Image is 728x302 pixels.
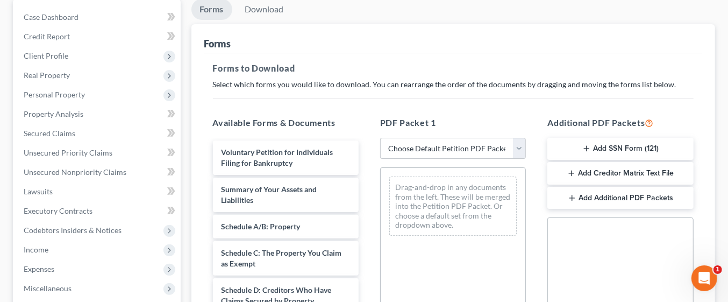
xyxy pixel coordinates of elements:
[222,248,342,268] span: Schedule C: The Property You Claim as Exempt
[24,51,68,60] span: Client Profile
[15,124,181,143] a: Secured Claims
[24,90,85,99] span: Personal Property
[24,12,78,22] span: Case Dashboard
[15,143,181,163] a: Unsecured Priority Claims
[24,129,75,138] span: Secured Claims
[24,284,72,293] span: Miscellaneous
[222,148,333,167] span: Voluntary Petition for Individuals Filing for Bankruptcy
[204,37,231,50] div: Forms
[713,265,722,274] span: 1
[24,226,122,235] span: Codebtors Insiders & Notices
[222,222,301,231] span: Schedule A/B: Property
[547,187,693,209] button: Add Additional PDF Packets
[24,32,70,41] span: Credit Report
[15,27,181,46] a: Credit Report
[24,148,112,157] span: Unsecured Priority Claims
[24,187,53,196] span: Lawsuits
[15,8,181,27] a: Case Dashboard
[380,116,526,129] h5: PDF Packet 1
[24,167,126,177] span: Unsecured Nonpriority Claims
[24,71,70,80] span: Real Property
[24,206,92,215] span: Executory Contracts
[547,162,693,185] button: Add Creditor Matrix Text File
[389,177,517,236] div: Drag-and-drop in any documents from the left. These will be merged into the Petition PDF Packet. ...
[547,138,693,160] button: Add SSN Form (121)
[15,182,181,201] a: Lawsuits
[15,201,181,221] a: Executory Contracts
[15,163,181,182] a: Unsecured Nonpriority Claims
[691,265,717,291] iframe: Intercom live chat
[222,185,317,205] span: Summary of Your Assets and Liabilities
[547,116,693,129] h5: Additional PDF Packets
[213,79,694,90] p: Select which forms you would like to download. You can rearrange the order of the documents by dr...
[213,62,694,75] h5: Forms to Download
[24,245,48,254] span: Income
[24,109,83,118] span: Property Analysis
[24,264,54,273] span: Expenses
[213,116,359,129] h5: Available Forms & Documents
[15,104,181,124] a: Property Analysis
